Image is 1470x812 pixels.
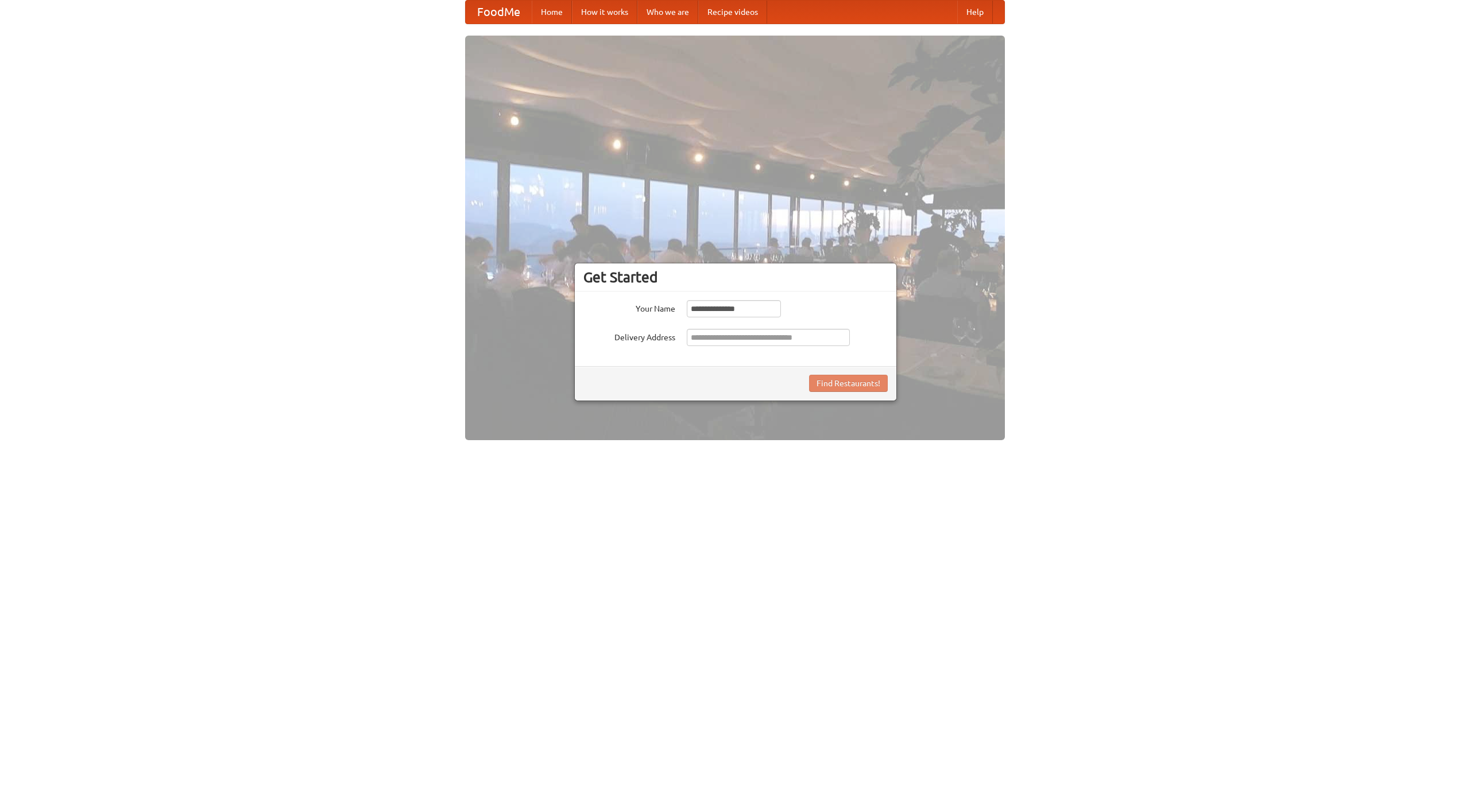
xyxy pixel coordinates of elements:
label: Delivery Address [583,329,675,343]
label: Your Name [583,300,675,314]
h3: Get Started [583,269,888,286]
a: How it works [572,1,637,24]
a: Home [532,1,572,24]
a: Recipe videos [698,1,767,24]
button: Find Restaurants! [809,375,888,392]
a: Help [957,1,993,24]
a: Who we are [637,1,698,24]
a: FoodMe [466,1,532,24]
